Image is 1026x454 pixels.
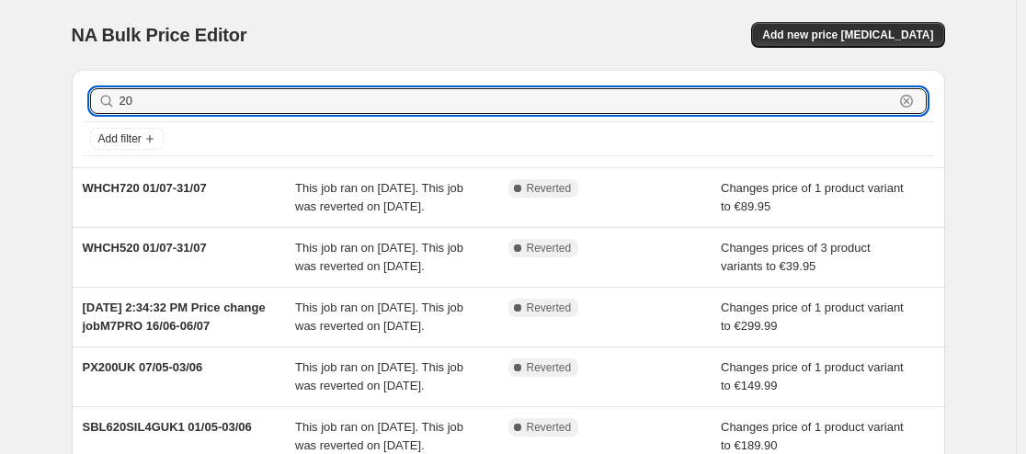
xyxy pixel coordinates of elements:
span: Changes price of 1 product variant to €189.90 [721,420,904,452]
span: This job ran on [DATE]. This job was reverted on [DATE]. [295,181,463,213]
span: WHCH520 01/07-31/07 [83,241,207,255]
button: Add new price [MEDICAL_DATA] [751,22,944,48]
span: WHCH720 01/07-31/07 [83,181,207,195]
span: Reverted [527,301,572,315]
span: SBL620SIL4GUK1 01/05-03/06 [83,420,252,434]
span: Changes price of 1 product variant to €149.99 [721,360,904,392]
span: Add new price [MEDICAL_DATA] [762,28,933,42]
span: This job ran on [DATE]. This job was reverted on [DATE]. [295,241,463,273]
span: Reverted [527,420,572,435]
span: Reverted [527,241,572,255]
span: This job ran on [DATE]. This job was reverted on [DATE]. [295,360,463,392]
span: Add filter [98,131,142,146]
span: NA Bulk Price Editor [72,25,247,45]
button: Clear [897,92,916,110]
button: Add filter [90,128,164,150]
span: This job ran on [DATE]. This job was reverted on [DATE]. [295,301,463,333]
span: Changes price of 1 product variant to €89.95 [721,181,904,213]
span: This job ran on [DATE]. This job was reverted on [DATE]. [295,420,463,452]
span: Reverted [527,360,572,375]
span: Changes prices of 3 product variants to €39.95 [721,241,871,273]
span: Reverted [527,181,572,196]
span: [DATE] 2:34:32 PM Price change jobM7PRO 16/06-06/07 [83,301,266,333]
span: PX200UK 07/05-03/06 [83,360,203,374]
span: Changes price of 1 product variant to €299.99 [721,301,904,333]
